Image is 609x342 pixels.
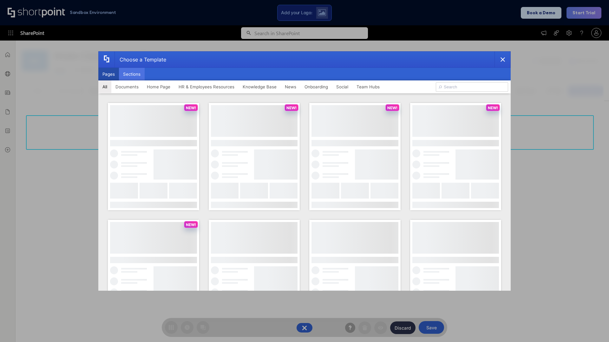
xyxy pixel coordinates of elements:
[186,222,196,227] p: NEW!
[98,68,119,80] button: Pages
[174,80,239,93] button: HR & Employees Resources
[286,105,297,110] p: NEW!
[436,82,508,92] input: Search
[332,80,352,93] button: Social
[239,80,281,93] button: Knowledge Base
[281,80,300,93] button: News
[186,105,196,110] p: NEW!
[577,312,609,342] iframe: Chat Widget
[98,51,511,291] div: template selector
[115,52,166,67] div: Choose a Template
[352,80,384,93] button: Team Hubs
[488,105,498,110] p: NEW!
[387,105,397,110] p: NEW!
[143,80,174,93] button: Home Page
[98,80,111,93] button: All
[111,80,143,93] button: Documents
[300,80,332,93] button: Onboarding
[119,68,145,80] button: Sections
